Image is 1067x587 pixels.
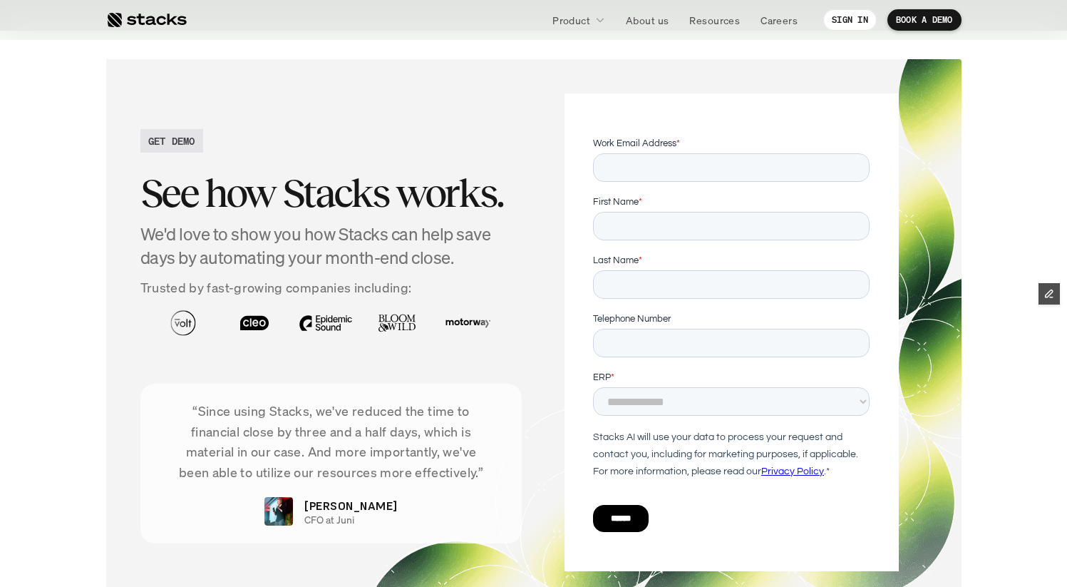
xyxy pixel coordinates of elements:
a: SIGN IN [823,9,877,31]
p: [PERSON_NAME] [304,497,397,514]
p: Resources [689,13,740,28]
p: CFO at Juni [304,514,354,526]
h2: GET DEMO [148,133,195,148]
a: About us [617,7,677,33]
p: Trusted by fast-growing companies including: [140,277,522,298]
iframe: Form 0 [593,136,870,544]
h2: See how Stacks works. [140,171,522,215]
p: BOOK A DEMO [896,15,953,25]
p: Product [552,13,590,28]
h4: We'd love to show you how Stacks can help save days by automating your month-end close. [140,223,522,270]
button: Edit Framer Content [1038,283,1060,305]
p: About us [626,13,669,28]
a: Resources [681,7,748,33]
a: Careers [752,7,806,33]
p: SIGN IN [832,15,868,25]
a: BOOK A DEMO [887,9,962,31]
p: Careers [761,13,798,28]
p: “Since using Stacks, we've reduced the time to financial close by three and a half days, which is... [162,401,501,483]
